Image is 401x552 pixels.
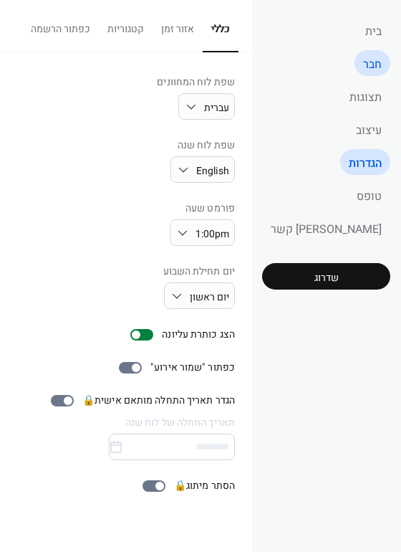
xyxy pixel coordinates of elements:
span: English [196,163,229,179]
div: הצג כותרת עליונה [162,327,235,342]
a: הגדרות [340,149,390,175]
a: עיצוב [347,116,390,142]
span: יום ראשון [190,290,229,305]
div: שפת לוח המחוונים [157,75,235,90]
span: טופס [357,188,382,205]
span: תצוגות [349,89,382,106]
a: תצוגות [341,83,390,109]
span: עיצוב [356,122,382,139]
span: שדרוג [314,270,339,285]
a: טופס [348,182,390,208]
span: חבר [363,56,382,73]
span: הגדרות [349,155,382,172]
a: בית [357,17,390,43]
span: [PERSON_NAME] קשר [271,221,382,238]
button: שדרוג [262,263,390,290]
span: בית [365,23,382,40]
div: יום תחילת השבוע [163,264,236,279]
div: פורמט שעה [173,201,235,216]
a: [PERSON_NAME] קשר [262,215,390,241]
a: חבר [354,50,390,76]
div: שפת לוח שנה [173,138,235,153]
span: עברית [204,100,229,115]
div: כפתור "שמור אירוע" [150,360,235,375]
span: 1:00pm [195,227,229,242]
